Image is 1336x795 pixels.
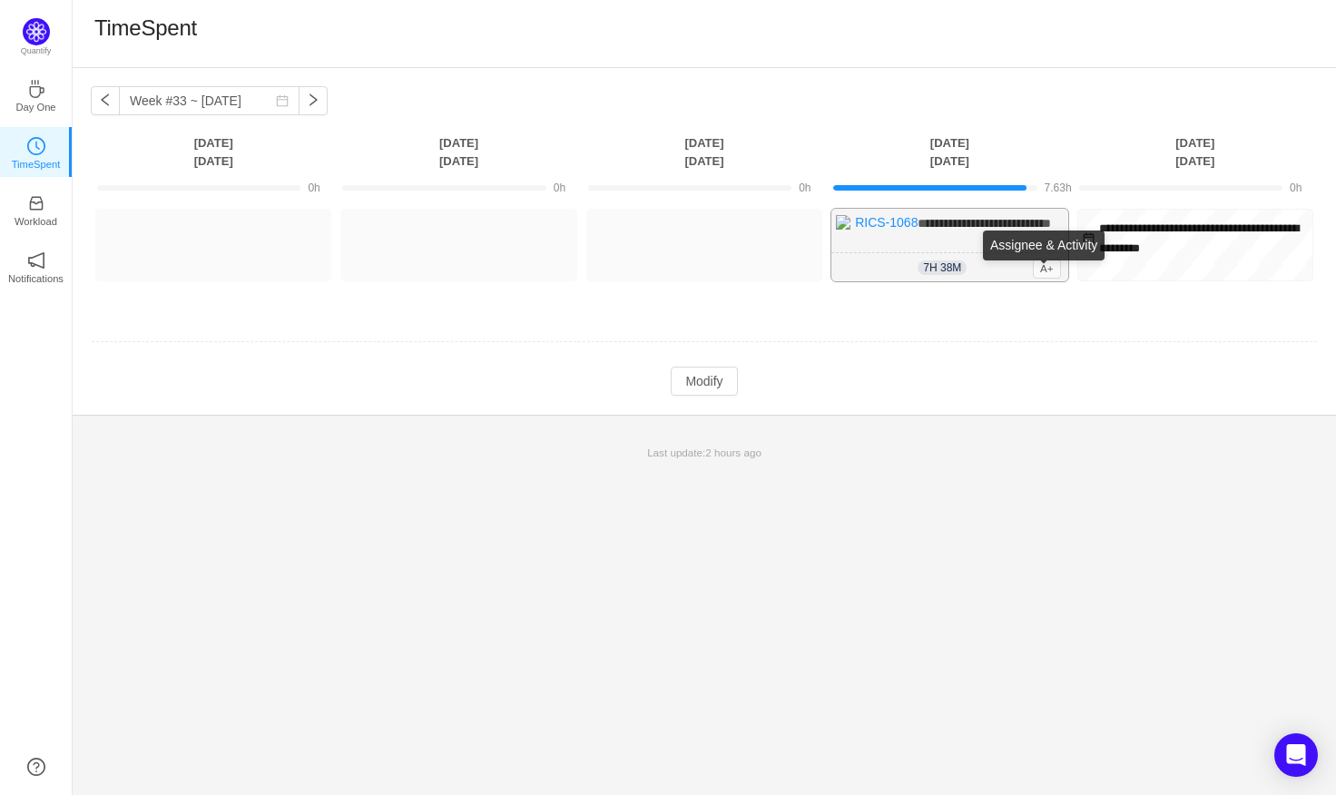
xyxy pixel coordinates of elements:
[119,86,300,115] input: Select a week
[94,15,197,42] h1: TimeSpent
[554,182,565,194] span: 0h
[855,215,918,230] a: RICS-1068
[15,99,55,115] p: Day One
[1045,182,1072,194] span: 7.63h
[308,182,319,194] span: 0h
[15,213,57,230] p: Workload
[91,86,120,115] button: icon: left
[705,447,761,458] span: 2 hours ago
[12,156,61,172] p: TimeSpent
[827,133,1072,171] th: [DATE] [DATE]
[276,94,289,107] i: icon: calendar
[27,251,45,270] i: icon: notification
[27,200,45,218] a: icon: inboxWorkload
[27,194,45,212] i: icon: inbox
[1290,182,1302,194] span: 0h
[918,260,967,275] span: 7h 38m
[27,758,45,776] a: icon: question-circle
[1073,133,1318,171] th: [DATE] [DATE]
[836,215,850,230] img: 10610
[1033,259,1061,279] span: A+
[27,85,45,103] a: icon: coffeeDay One
[1274,733,1318,777] div: Open Intercom Messenger
[21,45,52,58] p: Quantify
[336,133,581,171] th: [DATE] [DATE]
[91,133,336,171] th: [DATE] [DATE]
[27,80,45,98] i: icon: coffee
[983,231,1105,260] div: Assignee & Activity
[27,142,45,161] a: icon: clock-circleTimeSpent
[23,18,50,45] img: Quantify
[799,182,810,194] span: 0h
[647,447,761,458] span: Last update:
[27,137,45,155] i: icon: clock-circle
[8,270,64,287] p: Notifications
[671,367,737,396] button: Modify
[299,86,328,115] button: icon: right
[27,257,45,275] a: icon: notificationNotifications
[582,133,827,171] th: [DATE] [DATE]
